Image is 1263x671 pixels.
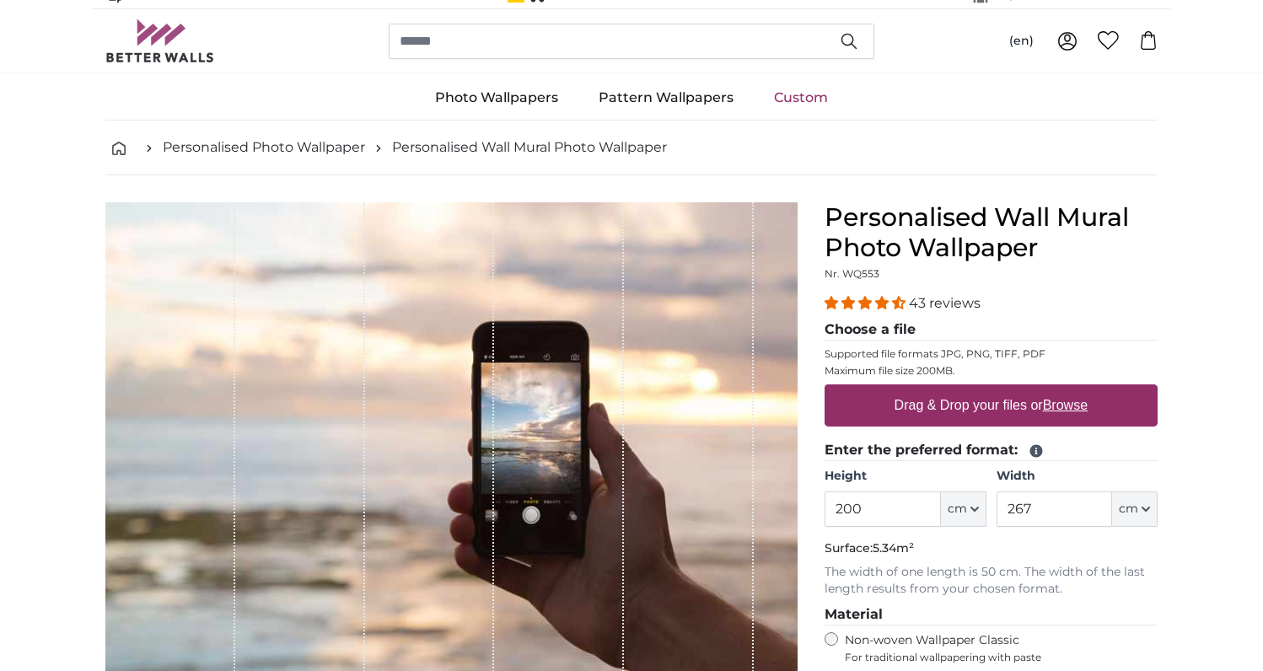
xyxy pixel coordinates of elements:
[578,76,754,120] a: Pattern Wallpapers
[392,137,667,158] a: Personalised Wall Mural Photo Wallpaper
[825,347,1158,361] p: Supported file formats JPG, PNG, TIFF, PDF
[825,267,879,280] span: Nr. WQ553
[105,19,215,62] img: Betterwalls
[1119,501,1138,518] span: cm
[1043,398,1088,412] u: Browse
[754,76,848,120] a: Custom
[415,76,578,120] a: Photo Wallpapers
[1112,491,1158,527] button: cm
[997,468,1158,485] label: Width
[825,564,1158,598] p: The width of one length is 50 cm. The width of the last length results from your chosen format.
[873,540,914,556] span: 5.34m²
[825,202,1158,263] h1: Personalised Wall Mural Photo Wallpaper
[825,440,1158,461] legend: Enter the preferred format:
[845,632,1158,664] label: Non-woven Wallpaper Classic
[888,389,1094,422] label: Drag & Drop your files or
[825,540,1158,557] p: Surface:
[105,121,1158,175] nav: breadcrumbs
[909,295,981,311] span: 43 reviews
[825,604,1158,625] legend: Material
[996,26,1047,56] button: (en)
[825,319,1158,341] legend: Choose a file
[163,137,365,158] a: Personalised Photo Wallpaper
[948,501,967,518] span: cm
[825,295,909,311] span: 4.40 stars
[825,364,1158,378] p: Maximum file size 200MB.
[845,651,1158,664] span: For traditional wallpapering with paste
[825,468,986,485] label: Height
[941,491,986,527] button: cm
